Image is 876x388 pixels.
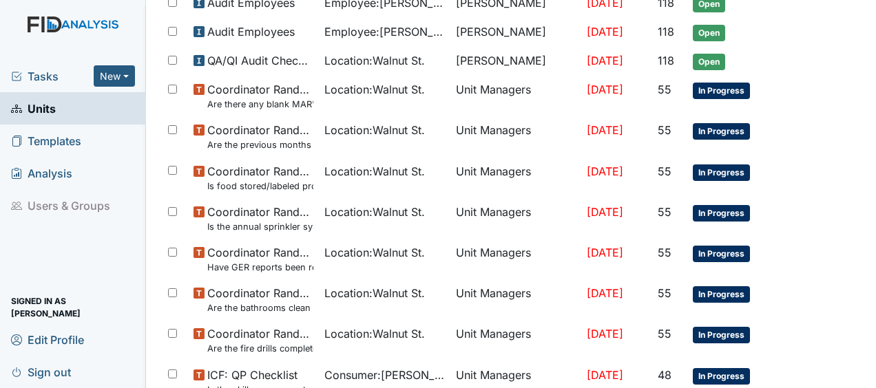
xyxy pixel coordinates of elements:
span: [DATE] [587,205,623,219]
span: 55 [658,327,671,341]
span: In Progress [693,246,750,262]
span: Edit Profile [11,329,84,350]
td: Unit Managers [450,158,581,198]
span: Sign out [11,361,71,382]
span: In Progress [693,83,750,99]
span: 55 [658,164,671,178]
span: [DATE] [587,54,623,67]
span: QA/QI Audit Checklist (ICF) [207,52,313,69]
span: Consumer : [PERSON_NAME][GEOGRAPHIC_DATA] [324,367,444,383]
span: 48 [658,368,671,382]
small: Have GER reports been reviewed by managers within 72 hours of occurrence? [207,261,313,274]
span: In Progress [693,205,750,222]
span: In Progress [693,123,750,140]
td: [PERSON_NAME] [450,18,581,47]
span: Audit Employees [207,23,295,40]
span: [DATE] [587,368,623,382]
span: Open [693,54,725,70]
span: In Progress [693,286,750,303]
span: 55 [658,83,671,96]
span: In Progress [693,368,750,385]
button: New [94,65,135,87]
small: Is food stored/labeled properly? [207,180,313,193]
span: Employee : [PERSON_NAME] [324,23,444,40]
span: [DATE] [587,246,623,259]
span: Coordinator Random Are the previous months Random Inspections completed? [207,122,313,151]
span: Location : Walnut St. [324,81,425,98]
span: Location : Walnut St. [324,204,425,220]
span: Signed in as [PERSON_NAME] [11,297,135,318]
span: Units [11,98,56,119]
span: Coordinator Random Are there any blank MAR"s [207,81,313,111]
a: Tasks [11,68,94,85]
span: [DATE] [587,123,623,137]
span: Location : Walnut St. [324,52,425,69]
small: Is the annual sprinkler system report current if applicable? [207,220,313,233]
small: Are the fire drills completed for the most recent month? [207,342,313,355]
span: [DATE] [587,25,623,39]
span: Coordinator Random Is the annual sprinkler system report current if applicable? [207,204,313,233]
span: 55 [658,205,671,219]
span: 55 [658,286,671,300]
span: [DATE] [587,164,623,178]
td: Unit Managers [450,279,581,320]
span: Location : Walnut St. [324,122,425,138]
span: Location : Walnut St. [324,285,425,301]
span: In Progress [693,164,750,181]
span: [DATE] [587,327,623,341]
span: In Progress [693,327,750,343]
span: 118 [658,54,674,67]
span: 55 [658,123,671,137]
td: [PERSON_NAME] [450,47,581,76]
span: [DATE] [587,286,623,300]
span: 55 [658,246,671,259]
span: Coordinator Random Have GER reports been reviewed by managers within 72 hours of occurrence? [207,244,313,274]
span: Coordinator Random Are the fire drills completed for the most recent month? [207,325,313,355]
span: Templates [11,130,81,151]
span: Location : Walnut St. [324,163,425,180]
small: Are the previous months Random Inspections completed? [207,138,313,151]
span: Location : Walnut St. [324,244,425,261]
td: Unit Managers [450,320,581,360]
td: Unit Managers [450,116,581,157]
span: Coordinator Random Is food stored/labeled properly? [207,163,313,193]
span: 118 [658,25,674,39]
span: [DATE] [587,83,623,96]
span: Location : Walnut St. [324,325,425,342]
span: Analysis [11,162,72,184]
small: Are the bathrooms clean and in good repair? [207,301,313,314]
td: Unit Managers [450,239,581,279]
span: Open [693,25,725,41]
td: Unit Managers [450,76,581,116]
small: Are there any blank MAR"s [207,98,313,111]
span: Coordinator Random Are the bathrooms clean and in good repair? [207,285,313,314]
td: Unit Managers [450,198,581,239]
